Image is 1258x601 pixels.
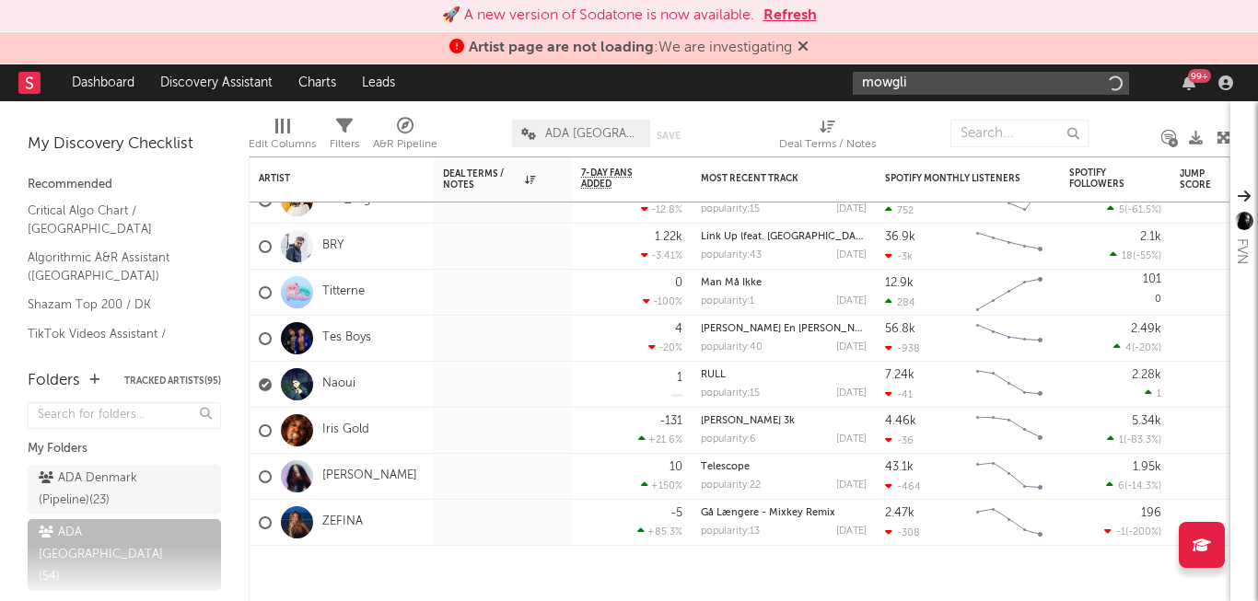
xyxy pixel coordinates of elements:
[28,324,203,362] a: TikTok Videos Assistant / [DEMOGRAPHIC_DATA]
[1127,481,1159,491] span: -14.3 %
[836,526,867,537] div: [DATE]
[1116,527,1125,537] span: -1
[779,133,876,156] div: Deal Terms / Notes
[968,454,1051,500] svg: Chart title
[885,296,915,308] div: 284
[28,438,221,460] div: My Folders
[1180,512,1253,534] div: 51.6
[1135,343,1159,353] span: -20 %
[853,72,1129,95] input: Search for artists
[1119,435,1124,445] span: 1
[836,388,867,399] div: [DATE]
[124,376,221,386] button: Tracked Artists(95)
[1157,389,1161,399] span: 1
[322,376,355,392] a: Naoui
[701,204,760,214] div: popularity: 15
[701,232,867,242] div: Link Up (feat. Balken)
[885,526,920,538] div: -308
[885,434,914,446] div: -36
[701,434,756,445] div: popularity: 6
[1131,323,1161,335] div: 2.49k
[763,5,817,27] button: Refresh
[1180,282,1253,304] div: 56.4
[648,341,682,353] div: -20 %
[147,64,285,101] a: Discovery Assistant
[349,64,408,101] a: Leads
[322,468,417,484] a: [PERSON_NAME]
[1113,341,1161,353] div: ( )
[701,508,867,518] div: Gå Længere - Mixkey Remix
[259,173,397,184] div: Artist
[670,507,682,519] div: -5
[28,295,203,315] a: Shazam Top 200 / DK
[1140,231,1161,243] div: 2.1k
[701,480,761,491] div: popularity: 22
[701,388,760,399] div: popularity: 15
[968,224,1051,270] svg: Chart title
[28,248,203,285] a: Algorithmic A&R Assistant ([GEOGRAPHIC_DATA])
[836,434,867,445] div: [DATE]
[1180,328,1253,350] div: 70.1
[885,507,914,519] div: 2.47k
[469,40,654,55] span: Artist page are not loading
[968,362,1051,408] svg: Chart title
[885,480,921,492] div: -464
[885,231,915,243] div: 36.9k
[1141,507,1161,519] div: 196
[1125,343,1132,353] span: 4
[1128,527,1159,537] span: -200 %
[1122,251,1133,261] span: 18
[330,110,359,164] div: Filters
[1107,203,1161,215] div: ( )
[701,324,867,334] div: Karl Er En Karl
[643,295,682,307] div: -100 %
[836,342,867,353] div: [DATE]
[638,433,682,445] div: +21.6 %
[836,480,867,491] div: [DATE]
[655,231,682,243] div: 1.22k
[1132,415,1161,427] div: 5.34k
[701,370,867,380] div: RULL
[28,402,221,429] input: Search for folders...
[779,110,876,164] div: Deal Terms / Notes
[701,416,795,426] a: [PERSON_NAME] 3k
[836,296,867,306] div: [DATE]
[28,133,221,156] div: My Discovery Checklist
[885,204,914,216] div: 752
[545,128,641,140] span: ADA [GEOGRAPHIC_DATA]
[657,131,681,141] button: Save
[1180,236,1253,258] div: 73.2
[1126,435,1159,445] span: -83.3 %
[885,323,915,335] div: 56.8k
[675,323,682,335] div: 4
[701,324,879,334] a: [PERSON_NAME] En [PERSON_NAME]
[701,173,839,184] div: Most Recent Track
[885,369,914,381] div: 7.24k
[322,422,369,438] a: Iris Gold
[373,110,437,164] div: A&R Pipeline
[59,64,147,101] a: Dashboard
[581,168,655,190] span: 7-Day Fans Added
[443,168,535,191] div: Deal Terms / Notes
[1069,168,1134,190] div: Spotify Followers
[659,415,682,427] div: -131
[701,416,867,426] div: André 3k
[885,173,1023,184] div: Spotify Monthly Listeners
[1118,481,1124,491] span: 6
[885,415,916,427] div: 4.46k
[28,201,203,238] a: Critical Algo Chart / [GEOGRAPHIC_DATA]
[1110,249,1161,261] div: ( )
[1107,433,1161,445] div: ( )
[39,468,169,512] div: ADA Denmark (Pipeline) ( 23 )
[675,277,682,289] div: 0
[701,462,750,472] a: Telescope
[950,120,1089,147] input: Search...
[330,133,359,156] div: Filters
[798,40,809,55] span: Dismiss
[641,249,682,261] div: -3.41 %
[1133,461,1161,473] div: 1.95k
[677,372,682,384] div: 1
[442,5,754,27] div: 🚀 A new version of Sodatone is now available.
[1119,205,1124,215] span: 5
[1104,526,1161,537] div: ( )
